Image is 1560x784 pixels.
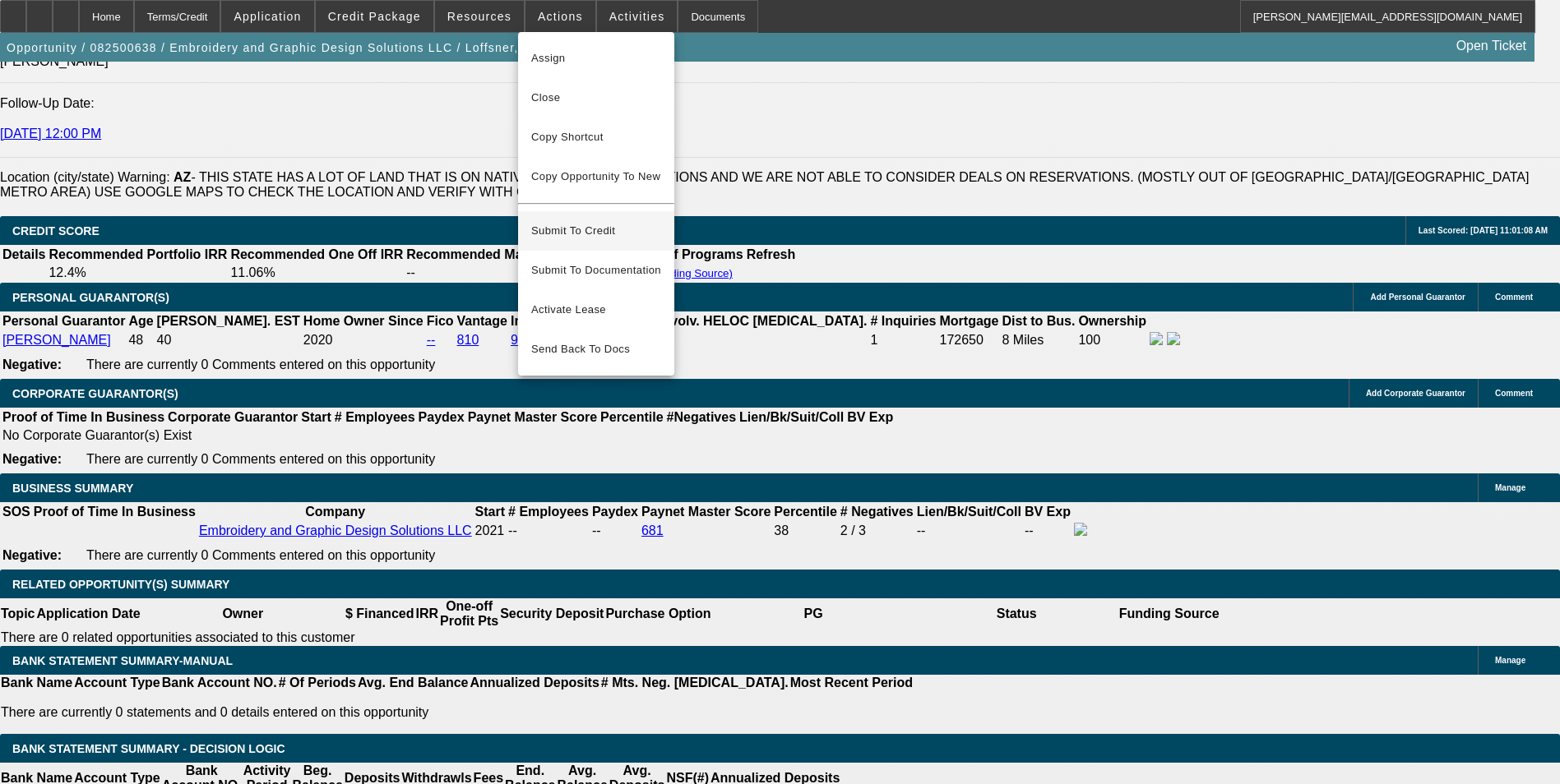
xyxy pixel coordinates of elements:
[531,300,661,320] span: Activate Lease
[531,221,661,241] span: Submit To Credit
[531,261,661,280] span: Submit To Documentation
[531,127,661,147] span: Copy Shortcut
[531,48,661,68] span: Assign
[531,339,661,359] span: Send Back To Docs
[531,170,660,182] span: Copy Opportunity To New
[531,88,661,108] span: Close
